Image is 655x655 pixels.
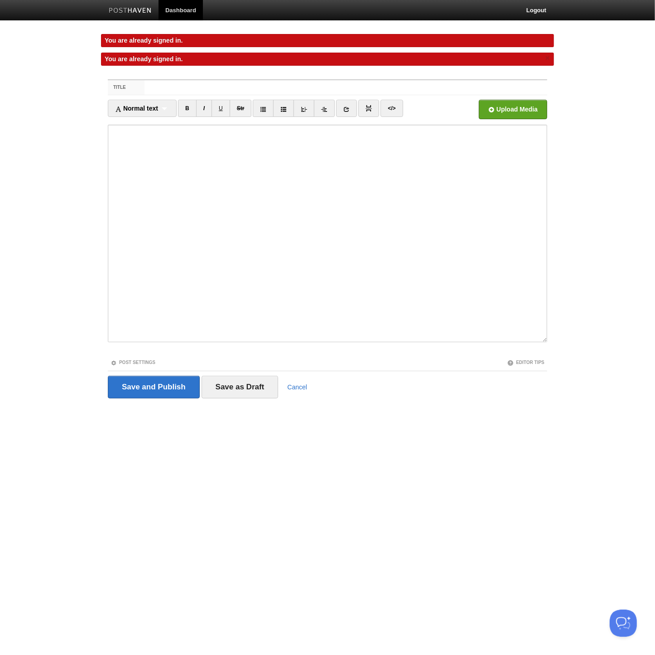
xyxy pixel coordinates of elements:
a: Edit HTML [380,100,403,117]
label: Title [108,80,144,95]
del: Str [237,105,245,112]
a: Ordered list [273,100,294,117]
span: You are already signed in. [105,55,183,63]
img: Posthaven-bar [109,8,152,15]
iframe: Help Scout Beacon - Open [610,610,637,637]
a: CTRL+B [178,100,197,117]
a: Insert link [336,100,357,117]
a: Unordered list [253,100,274,117]
div: You are already signed in. [101,34,554,47]
span: Normal text [115,105,158,112]
a: Indent [314,100,335,117]
a: Cancel [287,383,307,391]
a: × [544,53,552,64]
a: CTRL+I [196,100,212,117]
img: pagebreak-icon.png [366,105,372,112]
input: Save and Publish [108,376,200,398]
a: Outdent [294,100,314,117]
input: Save as Draft [202,376,279,398]
a: Editor Tips [507,360,544,365]
a: CTRL+U [212,100,230,117]
a: Post Settings [111,360,155,365]
a: Insert Read More [358,100,379,117]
